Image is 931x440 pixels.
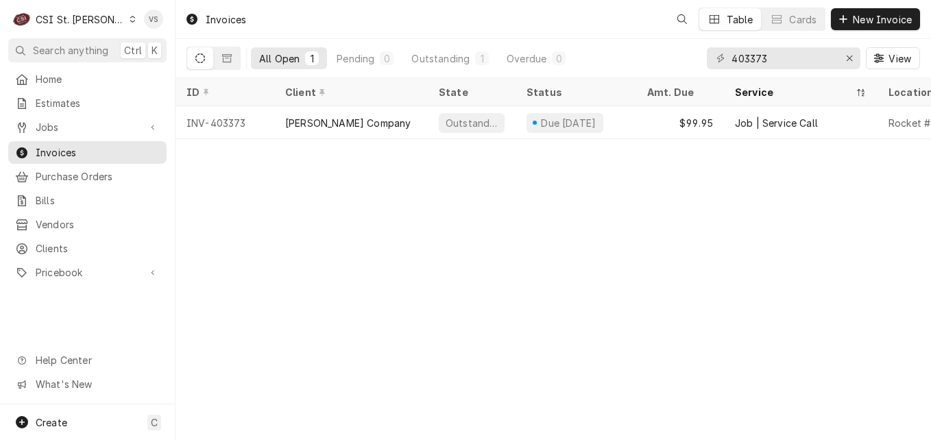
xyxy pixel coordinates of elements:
div: Client [285,85,414,99]
div: Vicky Stuesse's Avatar [144,10,163,29]
div: VS [144,10,163,29]
div: Outstanding [444,116,499,130]
span: Search anything [33,43,108,58]
div: [PERSON_NAME] Company [285,116,411,130]
div: 0 [555,51,563,66]
button: View [866,47,920,69]
span: Bills [36,193,160,208]
div: CSI St. Louis's Avatar [12,10,32,29]
div: Overdue [507,51,546,66]
div: Table [727,12,753,27]
a: Estimates [8,92,167,114]
span: Create [36,417,67,428]
div: Service [735,85,853,99]
span: Help Center [36,353,158,367]
div: Status [527,85,622,99]
div: $99.95 [636,106,724,139]
span: Home [36,72,160,86]
div: Due [DATE] [540,116,598,130]
span: Vendors [36,217,160,232]
span: Pricebook [36,265,139,280]
div: 1 [308,51,316,66]
a: Go to What's New [8,373,167,395]
a: Purchase Orders [8,165,167,188]
span: View [886,51,914,66]
div: Outstanding [411,51,470,66]
span: Purchase Orders [36,169,160,184]
a: Go to Help Center [8,349,167,371]
span: New Invoice [850,12,915,27]
div: Pending [337,51,374,66]
span: Estimates [36,96,160,110]
div: Cards [789,12,817,27]
a: Clients [8,237,167,260]
button: Search anythingCtrlK [8,38,167,62]
div: Amt. Due [647,85,710,99]
div: INV-403373 [176,106,274,139]
button: Open search [671,8,693,30]
a: Home [8,68,167,90]
div: C [12,10,32,29]
span: C [151,415,158,430]
button: Erase input [838,47,860,69]
div: All Open [259,51,300,66]
button: New Invoice [831,8,920,30]
a: Vendors [8,213,167,236]
a: Bills [8,189,167,212]
span: K [152,43,158,58]
div: 1 [478,51,486,66]
span: Clients [36,241,160,256]
a: Go to Pricebook [8,261,167,284]
div: Job | Service Call [735,116,818,130]
div: CSI St. [PERSON_NAME] [36,12,125,27]
input: Keyword search [731,47,834,69]
span: Invoices [36,145,160,160]
span: Jobs [36,120,139,134]
div: ID [186,85,261,99]
div: State [439,85,505,99]
a: Invoices [8,141,167,164]
span: Ctrl [124,43,142,58]
a: Go to Jobs [8,116,167,138]
div: 0 [383,51,391,66]
span: What's New [36,377,158,391]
